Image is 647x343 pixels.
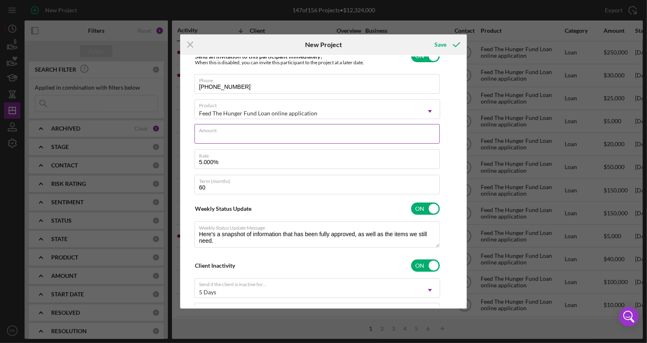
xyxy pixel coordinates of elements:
label: Amount [199,124,440,133]
div: Open Intercom Messenger [619,307,639,327]
textarea: Hey there, we noticed you haven't made any progress on your application in the last few days. Let... [195,303,440,329]
label: Phone [199,74,440,83]
div: Save [434,36,446,53]
div: 5 Days [199,289,216,296]
label: Term (months) [199,175,440,184]
textarea: Here's a snapshot of information that has been fully approved, as well as the items we still need... [195,221,440,248]
button: Save [426,36,467,53]
label: Inactivity Reminder Message [199,303,440,312]
label: Weekly Status Update Message [199,222,440,231]
div: When this is disabled, you can invite this participant to the project at a later date. [195,60,364,65]
label: Weekly Status Update [195,205,251,212]
div: Feed The Hunger Fund Loan online application [199,110,317,117]
label: Client Inactivity [195,262,235,269]
h6: New Project [305,41,342,48]
label: Rate [199,150,440,159]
